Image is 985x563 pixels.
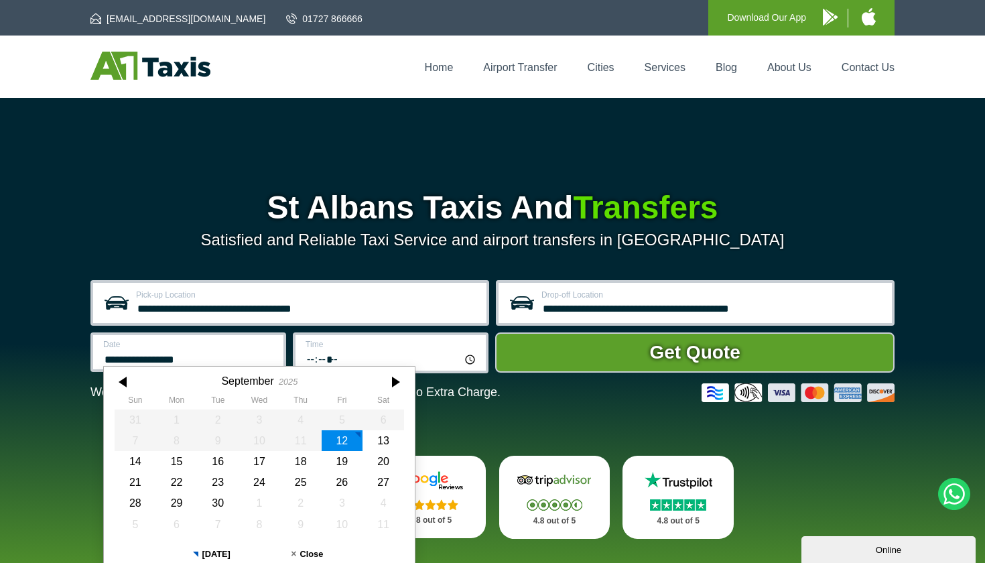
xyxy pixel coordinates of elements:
h1: St Albans Taxis And [90,192,895,224]
div: 27 September 2025 [363,472,404,493]
div: 05 September 2025 [322,410,363,430]
p: Satisfied and Reliable Taxi Service and airport transfers in [GEOGRAPHIC_DATA] [90,231,895,249]
div: 01 September 2025 [156,410,198,430]
div: 16 September 2025 [197,451,239,472]
img: Credit And Debit Cards [702,383,895,402]
div: 02 September 2025 [197,410,239,430]
a: Cities [588,62,614,73]
img: A1 Taxis iPhone App [862,8,876,25]
div: 30 September 2025 [197,493,239,513]
img: Stars [650,499,706,511]
a: Tripadvisor Stars 4.8 out of 5 [499,456,610,539]
span: The Car at No Extra Charge. [347,385,501,399]
div: 2025 [279,377,298,387]
div: 28 September 2025 [115,493,156,513]
img: A1 Taxis St Albans LTD [90,52,210,80]
img: Trustpilot [638,471,718,491]
a: Blog [716,62,737,73]
label: Drop-off Location [541,291,884,299]
div: 11 October 2025 [363,514,404,535]
div: 29 September 2025 [156,493,198,513]
div: 08 September 2025 [156,430,198,451]
div: 23 September 2025 [197,472,239,493]
th: Tuesday [197,395,239,409]
div: 26 September 2025 [322,472,363,493]
span: Transfers [573,190,718,225]
img: A1 Taxis Android App [823,9,838,25]
label: Pick-up Location [136,291,478,299]
a: Home [425,62,454,73]
div: 02 October 2025 [280,493,322,513]
a: Airport Transfer [483,62,557,73]
p: Download Our App [727,9,806,26]
div: 22 September 2025 [156,472,198,493]
div: 11 September 2025 [280,430,322,451]
div: 13 September 2025 [363,430,404,451]
div: 09 September 2025 [197,430,239,451]
div: 10 September 2025 [239,430,280,451]
div: 06 October 2025 [156,514,198,535]
div: 14 September 2025 [115,451,156,472]
div: 05 October 2025 [115,514,156,535]
p: 4.8 out of 5 [637,513,719,529]
div: 25 September 2025 [280,472,322,493]
div: 20 September 2025 [363,451,404,472]
div: 12 September 2025 [322,430,363,451]
a: Trustpilot Stars 4.8 out of 5 [622,456,734,539]
img: Stars [403,499,458,510]
div: 03 October 2025 [322,493,363,513]
th: Friday [322,395,363,409]
div: 09 October 2025 [280,514,322,535]
img: Stars [527,499,582,511]
th: Monday [156,395,198,409]
div: 24 September 2025 [239,472,280,493]
div: 15 September 2025 [156,451,198,472]
div: 08 October 2025 [239,514,280,535]
a: Services [645,62,685,73]
div: September [221,375,273,387]
div: 01 October 2025 [239,493,280,513]
p: We Now Accept Card & Contactless Payment In [90,385,501,399]
div: 21 September 2025 [115,472,156,493]
div: 04 September 2025 [280,410,322,430]
div: 18 September 2025 [280,451,322,472]
th: Thursday [280,395,322,409]
div: 19 September 2025 [322,451,363,472]
iframe: chat widget [801,534,978,563]
a: [EMAIL_ADDRESS][DOMAIN_NAME] [90,12,265,25]
div: 06 September 2025 [363,410,404,430]
a: 01727 866666 [286,12,363,25]
img: Google [391,471,471,491]
a: Google Stars 4.8 out of 5 [375,456,486,538]
div: 04 October 2025 [363,493,404,513]
p: 4.8 out of 5 [514,513,596,529]
div: 10 October 2025 [322,514,363,535]
th: Sunday [115,395,156,409]
div: 07 September 2025 [115,430,156,451]
th: Wednesday [239,395,280,409]
div: 07 October 2025 [197,514,239,535]
label: Date [103,340,275,349]
div: 17 September 2025 [239,451,280,472]
th: Saturday [363,395,404,409]
div: 31 August 2025 [115,410,156,430]
p: 4.8 out of 5 [390,512,472,529]
img: Tripadvisor [514,471,594,491]
button: Get Quote [495,332,895,373]
a: About Us [767,62,811,73]
label: Time [306,340,478,349]
div: 03 September 2025 [239,410,280,430]
a: Contact Us [842,62,895,73]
